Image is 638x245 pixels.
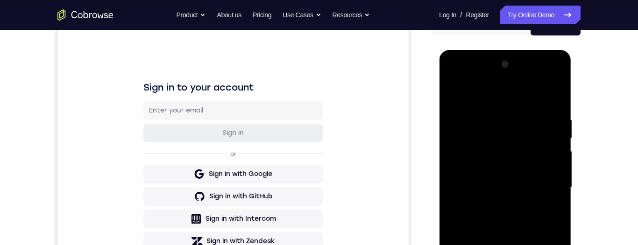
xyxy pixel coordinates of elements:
a: Register [466,6,489,24]
a: Pricing [253,6,271,24]
button: Sign in with GitHub [86,170,265,189]
a: About us [217,6,241,24]
div: Sign in with Google [151,153,215,162]
button: Sign in with Google [86,148,265,167]
div: Sign in with Intercom [148,197,219,207]
button: Sign in with Intercom [86,193,265,211]
span: / [460,9,462,21]
button: Resources [333,6,370,24]
button: Product [177,6,206,24]
button: Sign in [86,107,265,126]
button: Sign in with Zendesk [86,215,265,234]
h1: Sign in to your account [86,64,265,77]
input: Enter your email [92,89,260,98]
div: Sign in with Zendesk [149,220,218,229]
a: Go to the home page [57,9,113,21]
div: Sign in with GitHub [152,175,215,184]
a: Try Online Demo [500,6,581,24]
a: Log In [439,6,456,24]
button: Use Cases [283,6,321,24]
p: or [171,133,181,141]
